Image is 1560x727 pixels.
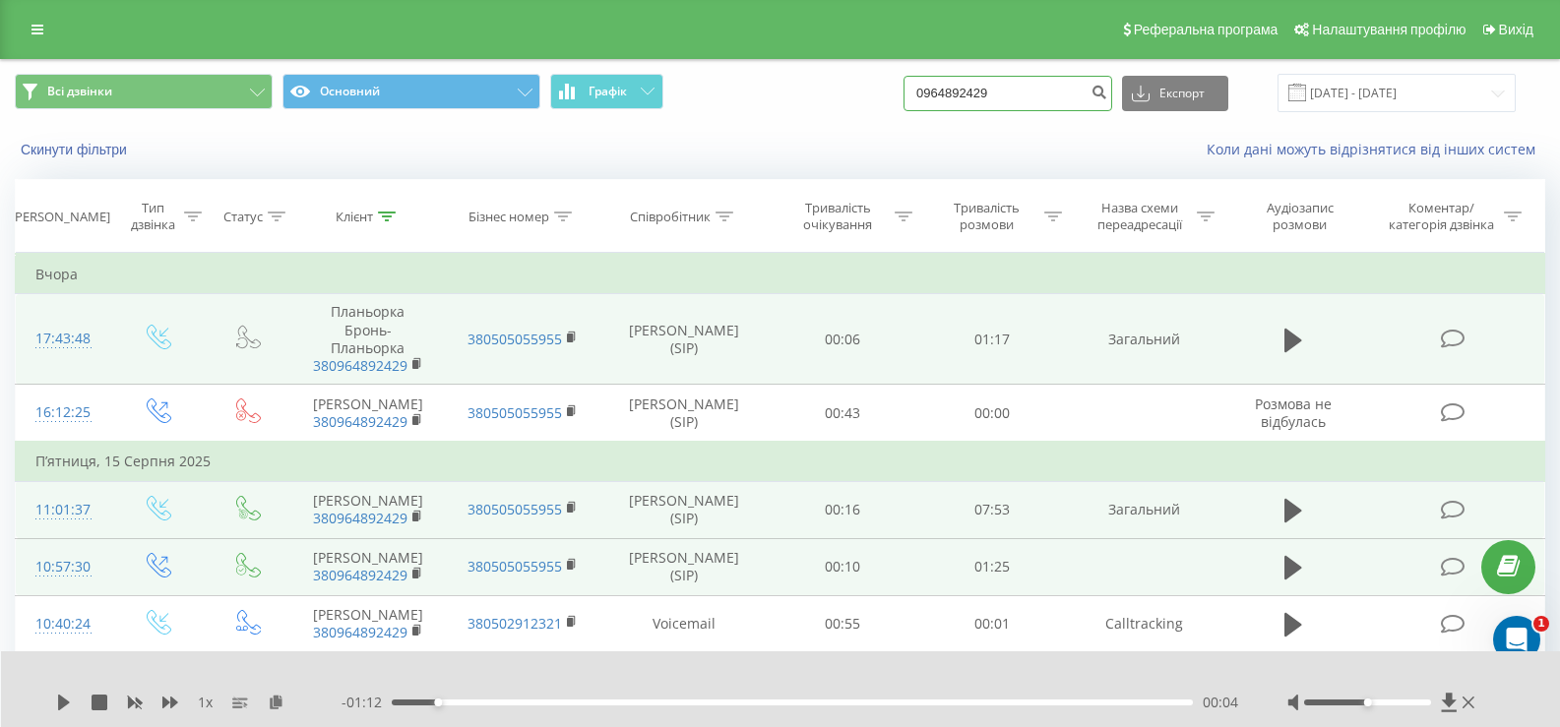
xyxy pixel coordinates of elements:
a: 380502912321 [468,614,562,633]
button: Скинути фільтри [15,141,137,158]
a: Коли дані можуть відрізнятися вiд інших систем [1207,140,1545,158]
span: 1 [1533,616,1549,632]
td: Планьорка Бронь-Планьорка [290,294,446,385]
div: 10:57:30 [35,548,92,586]
a: 380964892429 [313,356,407,375]
a: 380505055955 [468,403,562,422]
iframe: Intercom live chat [1493,616,1540,663]
div: Назва схеми переадресації [1087,200,1192,233]
td: Загальний [1066,294,1221,385]
td: Вчора [16,255,1545,294]
input: Пошук за номером [904,76,1112,111]
div: Коментар/категорія дзвінка [1384,200,1499,233]
button: Графік [550,74,663,109]
button: Експорт [1122,76,1228,111]
span: 00:04 [1203,693,1238,712]
a: 380964892429 [313,412,407,431]
span: Графік [589,85,627,98]
td: [PERSON_NAME] (SIP) [600,385,768,443]
td: [PERSON_NAME] [290,538,446,595]
td: П’ятниця, 15 Серпня 2025 [16,442,1545,481]
div: Статус [223,209,263,225]
button: Всі дзвінки [15,74,273,109]
td: [PERSON_NAME] (SIP) [600,538,768,595]
div: Клієнт [336,209,373,225]
span: Реферальна програма [1134,22,1279,37]
a: 380505055955 [468,500,562,518]
td: 00:43 [768,385,917,443]
td: 00:10 [768,538,917,595]
div: Тривалість очікування [785,200,890,233]
td: 01:17 [917,294,1067,385]
td: 00:00 [917,385,1067,443]
div: Тип дзвінка [128,200,178,233]
div: Accessibility label [434,698,442,706]
span: Налаштування профілю [1312,22,1466,37]
td: [PERSON_NAME] [290,481,446,538]
td: 00:06 [768,294,917,385]
div: 17:43:48 [35,320,92,358]
div: [PERSON_NAME] [11,209,110,225]
a: 380964892429 [313,509,407,527]
td: Calltracking [1066,595,1221,653]
td: [PERSON_NAME] [290,385,446,443]
td: 00:16 [768,481,917,538]
div: Бізнес номер [468,209,549,225]
div: Аудіозапис розмови [1239,200,1360,233]
div: 11:01:37 [35,491,92,529]
div: Співробітник [630,209,711,225]
a: 380505055955 [468,330,562,348]
div: Accessibility label [1363,698,1371,706]
td: 00:55 [768,595,917,653]
div: 16:12:25 [35,394,92,432]
div: 10:40:24 [35,605,92,643]
a: 380505055955 [468,557,562,576]
td: [PERSON_NAME] (SIP) [600,481,768,538]
span: Вихід [1499,22,1533,37]
span: - 01:12 [342,693,392,712]
td: [PERSON_NAME] (SIP) [600,294,768,385]
td: 01:25 [917,538,1067,595]
a: 380964892429 [313,623,407,641]
td: 00:01 [917,595,1067,653]
td: Загальний [1066,481,1221,538]
div: Тривалість розмови [935,200,1039,233]
td: 07:53 [917,481,1067,538]
span: Розмова не відбулась [1255,394,1332,431]
button: Основний [282,74,540,109]
td: Voicemail [600,595,768,653]
span: 1 x [198,693,213,712]
span: Всі дзвінки [47,84,112,99]
a: 380964892429 [313,566,407,584]
td: [PERSON_NAME] [290,595,446,653]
